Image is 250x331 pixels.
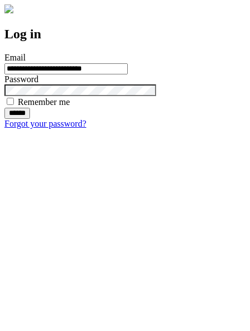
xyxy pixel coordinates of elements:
img: logo-4e3dc11c47720685a147b03b5a06dd966a58ff35d612b21f08c02c0306f2b779.png [4,4,13,13]
label: Remember me [18,97,70,107]
label: Password [4,74,38,84]
h2: Log in [4,27,246,42]
a: Forgot your password? [4,119,86,128]
label: Email [4,53,26,62]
